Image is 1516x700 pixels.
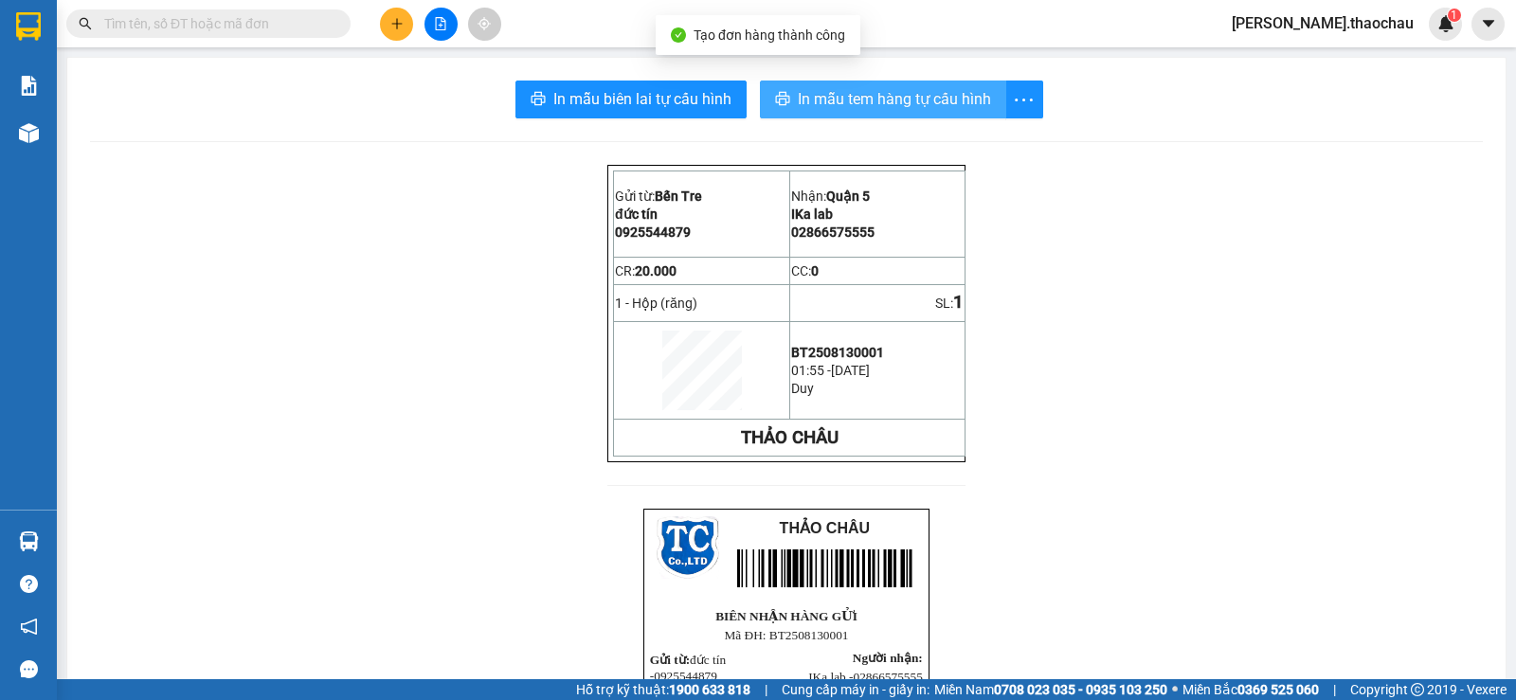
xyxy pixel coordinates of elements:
img: logo [657,516,719,579]
img: solution-icon [19,76,39,96]
span: question-circle [20,575,38,593]
img: logo-vxr [16,12,41,41]
span: 02866575555 [854,670,923,684]
span: ⚪️ [1172,686,1178,693]
span: more [1006,88,1042,112]
span: 0925544879 [654,669,717,683]
span: Tạo đơn hàng thành công [694,27,845,43]
strong: 1900 633 818 [669,682,750,697]
span: Người nhận: [853,651,923,665]
p: Gửi từ: [615,188,788,204]
span: Duy [791,381,814,396]
strong: THẢO CHÂU [741,427,839,448]
span: printer [775,91,790,109]
span: Hỗ trợ kỹ thuật: [576,679,750,700]
span: check-circle [671,27,686,43]
span: BT2508130001 [791,345,884,360]
button: file-add [424,8,458,41]
span: | [1333,679,1336,700]
strong: BIÊN NHẬN HÀNG GỬI [715,609,857,623]
span: 0925544879 [615,224,691,240]
button: printerIn mẫu biên lai tự cấu hình [515,81,747,118]
span: Quận 5 [826,188,870,204]
span: THẢO CHÂU [780,520,870,536]
span: caret-down [1480,15,1497,32]
span: Gửi từ: [650,653,690,667]
span: copyright [1411,683,1424,696]
button: caret-down [1471,8,1505,41]
td: CR: [614,257,790,285]
span: Mã ĐH: BT2508130001 [724,628,848,642]
span: 20.000 [635,263,677,278]
span: message [20,660,38,678]
span: file-add [434,17,447,30]
span: IKa lab - [808,670,923,684]
span: 0 [811,263,819,278]
span: 01:55 - [791,363,831,378]
span: 1 - Hộp (răng) [615,296,697,311]
span: search [79,17,92,30]
p: Nhận: [791,188,964,204]
span: Miền Bắc [1182,679,1319,700]
span: đức tín [615,206,658,222]
span: Bến Tre [655,188,702,204]
span: plus [390,17,404,30]
span: IKa lab [791,206,833,222]
img: icon-new-feature [1437,15,1454,32]
span: | [765,679,767,700]
button: aim [468,8,501,41]
span: Cung cấp máy in - giấy in: [782,679,929,700]
button: plus [380,8,413,41]
span: In mẫu biên lai tự cấu hình [553,87,731,111]
span: [PERSON_NAME].thaochau [1217,11,1429,35]
img: warehouse-icon [19,123,39,143]
button: printerIn mẫu tem hàng tự cấu hình [760,81,1006,118]
button: more [1005,81,1043,118]
span: notification [20,618,38,636]
strong: 0708 023 035 - 0935 103 250 [994,682,1167,697]
td: CC: [790,257,966,285]
span: 1 [1451,9,1457,22]
span: aim [478,17,491,30]
span: [DATE] [831,363,870,378]
img: warehouse-icon [19,531,39,551]
input: Tìm tên, số ĐT hoặc mã đơn [104,13,328,34]
span: 02866575555 [791,224,875,240]
strong: 0369 525 060 [1237,682,1319,697]
span: Miền Nam [934,679,1167,700]
sup: 1 [1448,9,1461,22]
span: 1 [953,292,964,313]
span: SL: [935,296,953,311]
span: In mẫu tem hàng tự cấu hình [798,87,991,111]
span: printer [531,91,546,109]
